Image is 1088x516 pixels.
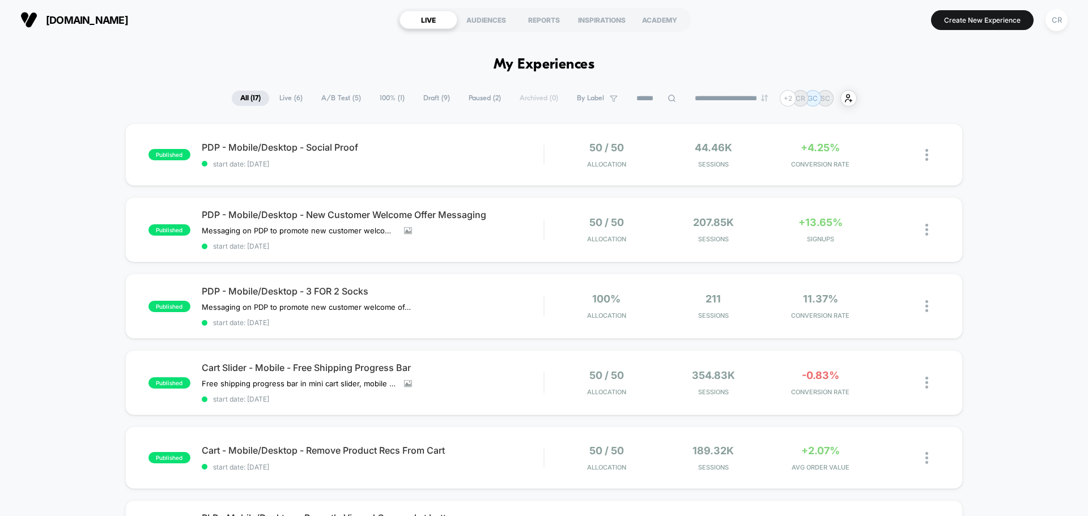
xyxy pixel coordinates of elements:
[807,94,818,103] p: GC
[592,293,620,305] span: 100%
[589,216,624,228] span: 50 / 50
[587,463,626,471] span: Allocation
[20,11,37,28] img: Visually logo
[202,285,543,297] span: PDP - Mobile/Desktop - 3 FOR 2 Socks
[770,312,871,319] span: CONVERSION RATE
[663,388,764,396] span: Sessions
[202,142,543,153] span: PDP - Mobile/Desktop - Social Proof
[460,91,509,106] span: Paused ( 2 )
[202,242,543,250] span: start date: [DATE]
[925,149,928,161] img: close
[801,142,840,153] span: +4.25%
[803,293,838,305] span: 11.37%
[925,452,928,464] img: close
[931,10,1034,30] button: Create New Experience
[663,463,764,471] span: Sessions
[457,11,515,29] div: AUDIENCES
[692,369,735,381] span: 354.83k
[587,388,626,396] span: Allocation
[202,463,543,471] span: start date: [DATE]
[202,395,543,403] span: start date: [DATE]
[925,300,928,312] img: close
[695,142,732,153] span: 44.46k
[1042,8,1071,32] button: CR
[1045,9,1068,31] div: CR
[415,91,458,106] span: Draft ( 9 )
[515,11,573,29] div: REPORTS
[202,379,396,388] span: Free shipping progress bar in mini cart slider, mobile only
[148,377,190,389] span: published
[780,90,796,106] div: + 2
[770,235,871,243] span: SIGNUPS
[587,160,626,168] span: Allocation
[202,445,543,456] span: Cart - Mobile/Desktop - Remove Product Recs From Cart
[663,235,764,243] span: Sessions
[693,216,734,228] span: 207.85k
[692,445,734,457] span: 189.32k
[148,301,190,312] span: published
[46,14,128,26] span: [DOMAIN_NAME]
[17,11,131,29] button: [DOMAIN_NAME]
[271,91,311,106] span: Live ( 6 )
[232,91,269,106] span: All ( 17 )
[202,160,543,168] span: start date: [DATE]
[761,95,768,101] img: end
[148,149,190,160] span: published
[798,216,843,228] span: +13.65%
[705,293,721,305] span: 211
[587,312,626,319] span: Allocation
[802,369,839,381] span: -0.83%
[587,235,626,243] span: Allocation
[589,445,624,457] span: 50 / 50
[770,463,871,471] span: AVG ORDER VALUE
[663,160,764,168] span: Sessions
[663,312,764,319] span: Sessions
[202,302,412,312] span: Messaging on PDP to promote new customer welcome offer, this only shows to users who have not pur...
[202,226,396,235] span: Messaging on PDP to promote new customer welcome offer, this only shows to users who have not pur...
[371,91,413,106] span: 100% ( 1 )
[801,445,840,457] span: +2.07%
[770,388,871,396] span: CONVERSION RATE
[148,452,190,463] span: published
[925,377,928,389] img: close
[202,209,543,220] span: PDP - Mobile/Desktop - New Customer Welcome Offer Messaging
[313,91,369,106] span: A/B Test ( 5 )
[577,94,604,103] span: By Label
[202,318,543,327] span: start date: [DATE]
[589,369,624,381] span: 50 / 50
[925,224,928,236] img: close
[202,362,543,373] span: Cart Slider - Mobile - Free Shipping Progress Bar
[770,160,871,168] span: CONVERSION RATE
[399,11,457,29] div: LIVE
[589,142,624,153] span: 50 / 50
[631,11,688,29] div: ACADEMY
[494,57,595,73] h1: My Experiences
[573,11,631,29] div: INSPIRATIONS
[148,224,190,236] span: published
[796,94,805,103] p: CR
[821,94,830,103] p: SC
